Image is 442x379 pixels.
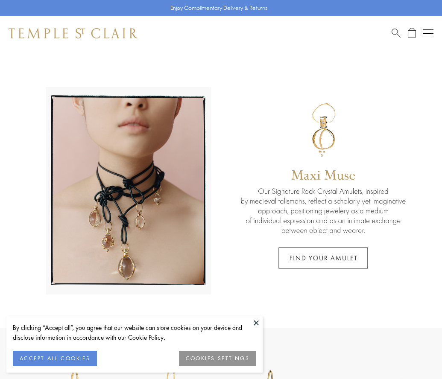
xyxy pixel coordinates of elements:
button: ACCEPT ALL COOKIES [13,351,97,366]
a: Open Shopping Bag [408,28,416,38]
button: Open navigation [423,28,433,38]
button: COOKIES SETTINGS [179,351,256,366]
a: Search [392,28,401,38]
div: By clicking “Accept all”, you agree that our website can store cookies on your device and disclos... [13,323,256,342]
p: Enjoy Complimentary Delivery & Returns [170,4,267,12]
img: Temple St. Clair [9,28,138,38]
